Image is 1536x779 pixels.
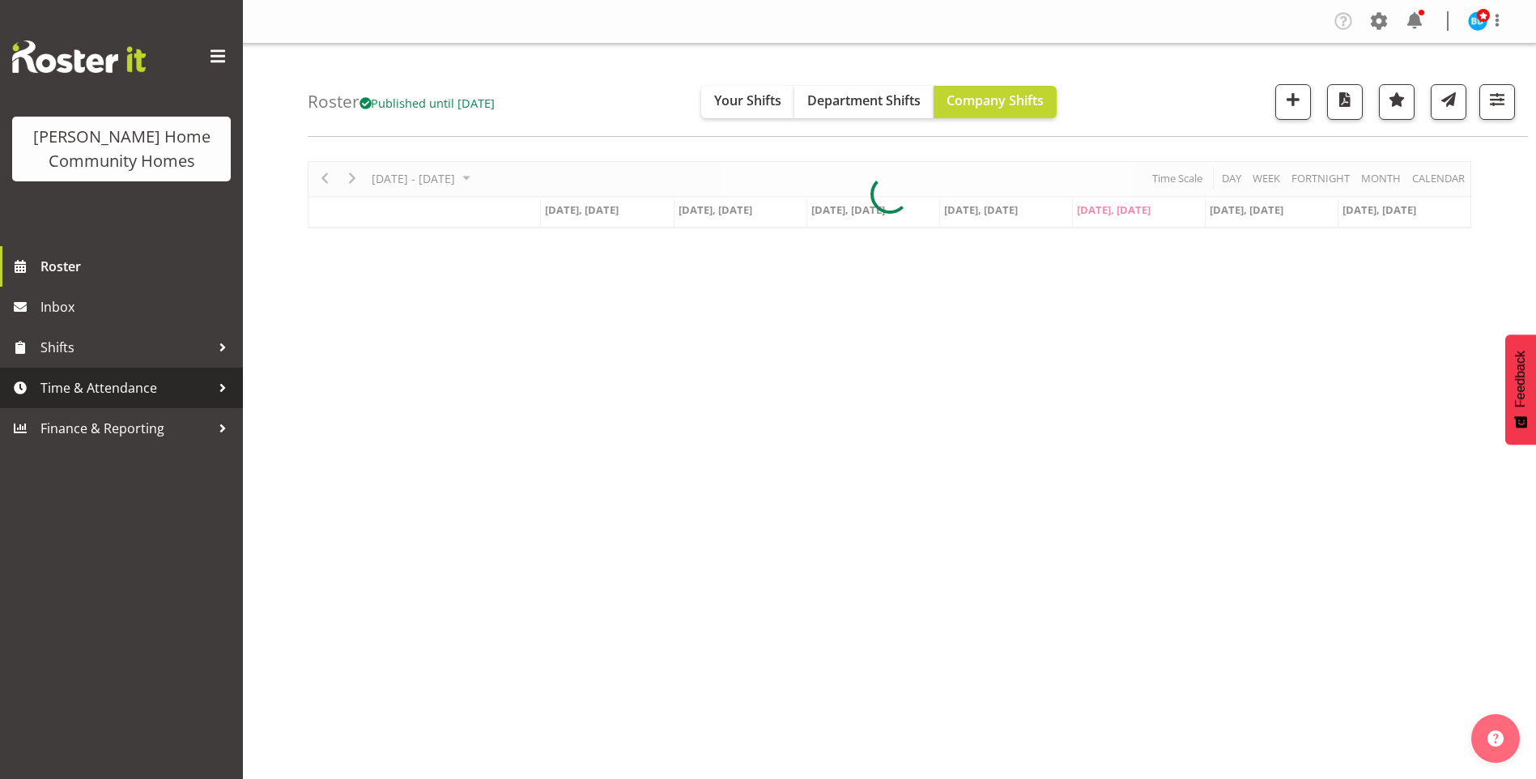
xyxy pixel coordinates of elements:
[40,416,211,441] span: Finance & Reporting
[714,92,781,109] span: Your Shifts
[40,376,211,400] span: Time & Attendance
[1505,334,1536,445] button: Feedback - Show survey
[807,92,921,109] span: Department Shifts
[308,92,496,111] h4: Roster
[947,92,1044,109] span: Company Shifts
[28,125,215,173] div: [PERSON_NAME] Home Community Homes
[1327,84,1363,120] button: Download a PDF of the roster according to the set date range.
[1431,84,1466,120] button: Send a list of all shifts for the selected filtered period to all rostered employees.
[40,335,211,360] span: Shifts
[701,86,794,118] button: Your Shifts
[1513,351,1528,407] span: Feedback
[1487,730,1504,747] img: help-xxl-2.png
[1379,84,1415,120] button: Highlight an important date within the roster.
[12,40,146,73] img: Rosterit website logo
[40,295,235,319] span: Inbox
[360,95,496,111] span: Published until [DATE]
[40,254,235,279] span: Roster
[934,86,1057,118] button: Company Shifts
[794,86,934,118] button: Department Shifts
[1275,84,1311,120] button: Add a new shift
[1479,84,1515,120] button: Filter Shifts
[1468,11,1487,31] img: barbara-dunlop8515.jpg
